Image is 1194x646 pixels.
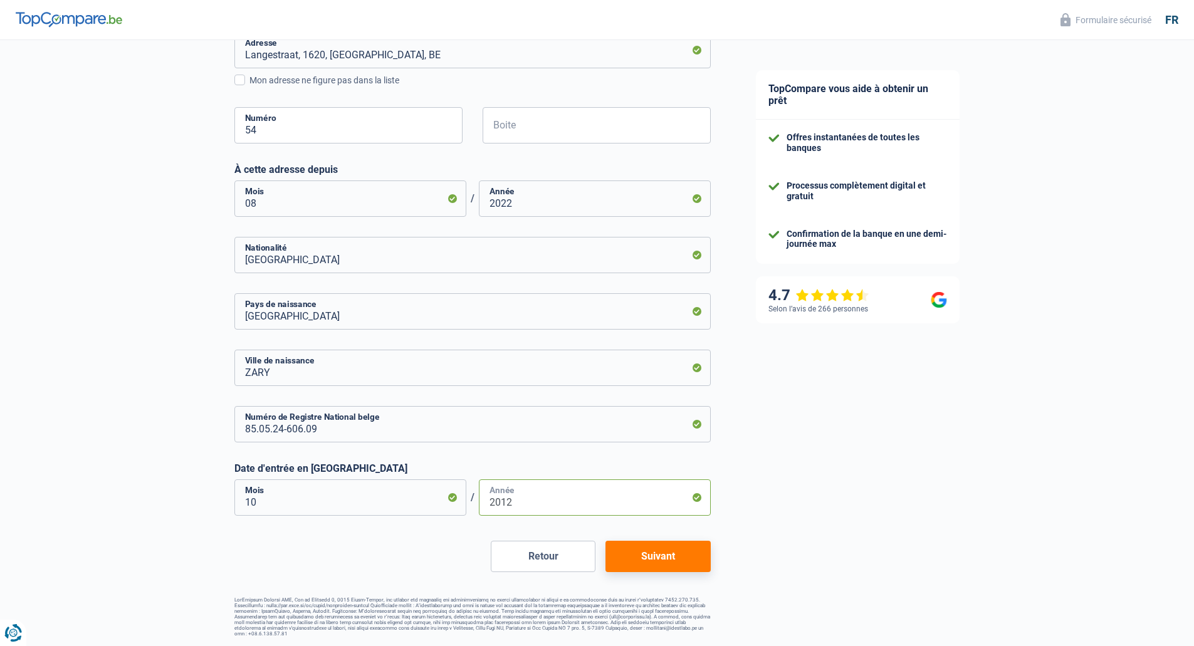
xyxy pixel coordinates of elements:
div: Confirmation de la banque en une demi-journée max [787,229,947,250]
button: Formulaire sécurisé [1053,9,1159,30]
input: Sélectionnez votre adresse dans la barre de recherche [234,32,711,68]
input: Belgique [234,293,711,330]
span: / [466,192,479,204]
input: AAAA [479,180,711,217]
label: À cette adresse depuis [234,164,711,175]
div: fr [1165,13,1178,27]
span: / [466,491,479,503]
div: Offres instantanées de toutes les banques [787,132,947,154]
button: Suivant [605,541,710,572]
button: Retour [491,541,595,572]
div: TopCompare vous aide à obtenir un prêt [756,70,960,120]
img: Advertisement [3,240,4,241]
div: Mon adresse ne figure pas dans la liste [249,74,711,87]
input: AAAA [479,479,711,516]
label: Date d'entrée en [GEOGRAPHIC_DATA] [234,462,711,474]
footer: LorEmipsum Dolorsi AME, Con ad Elitsedd 0, 0015 Eiusm-Tempor, inc utlabor etd magnaaliq eni admin... [234,597,711,637]
div: Selon l’avis de 266 personnes [768,305,868,313]
input: MM [234,180,466,217]
input: Belgique [234,237,711,273]
input: 12.12.12-123.12 [234,406,711,442]
div: 4.7 [768,286,869,305]
img: TopCompare Logo [16,12,122,27]
input: MM [234,479,466,516]
div: Processus complètement digital et gratuit [787,180,947,202]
